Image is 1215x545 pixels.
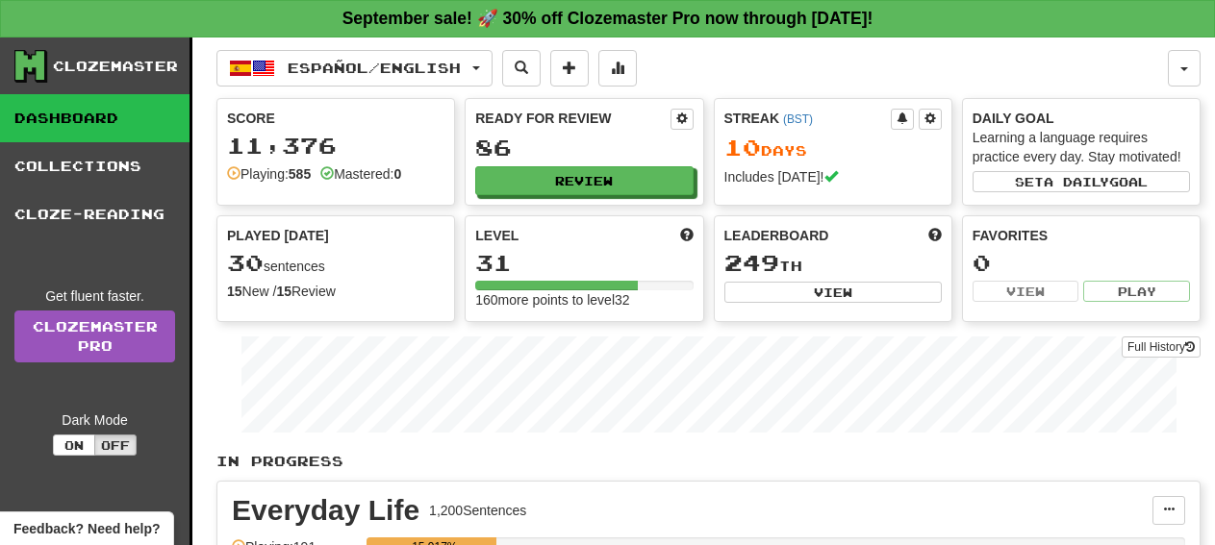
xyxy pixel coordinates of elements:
[973,128,1190,166] div: Learning a language requires practice every day. Stay motivated!
[1083,281,1190,302] button: Play
[598,50,637,87] button: More stats
[724,226,829,245] span: Leaderboard
[973,171,1190,192] button: Seta dailygoal
[227,109,444,128] div: Score
[475,290,693,310] div: 160 more points to level 32
[475,251,693,275] div: 31
[227,282,444,301] div: New / Review
[724,167,942,186] div: Includes [DATE]!
[783,112,813,126] a: (BST)
[14,410,175,430] div: Dark Mode
[475,136,693,160] div: 86
[320,164,401,184] div: Mastered:
[475,109,670,128] div: Ready for Review
[973,109,1190,128] div: Daily Goal
[973,251,1190,275] div: 0
[973,281,1079,302] button: View
[429,501,526,520] div: 1,200 Sentences
[276,284,291,299] strong: 15
[724,136,942,161] div: Day s
[1122,336,1201,358] button: Full History
[216,50,493,87] button: Español/English
[724,134,761,161] span: 10
[342,9,873,28] strong: September sale! 🚀 30% off Clozemaster Pro now through [DATE]!
[227,164,311,184] div: Playing:
[227,251,444,276] div: sentences
[1044,175,1109,188] span: a daily
[724,251,942,276] div: th
[232,496,419,525] div: Everyday Life
[289,166,311,182] strong: 585
[227,226,329,245] span: Played [DATE]
[288,60,461,76] span: Español / English
[680,226,694,245] span: Score more points to level up
[14,286,175,306] div: Get fluent faster.
[724,282,942,303] button: View
[53,434,95,456] button: On
[227,249,264,276] span: 30
[973,226,1190,245] div: Favorites
[475,166,693,195] button: Review
[724,249,779,276] span: 249
[550,50,589,87] button: Add sentence to collection
[475,226,519,245] span: Level
[928,226,942,245] span: This week in points, UTC
[53,57,178,76] div: Clozemaster
[216,452,1201,471] p: In Progress
[13,519,160,538] span: Open feedback widget
[393,166,401,182] strong: 0
[227,284,242,299] strong: 15
[14,310,175,362] a: ClozemasterPro
[502,50,541,87] button: Search sentences
[94,434,137,456] button: Off
[227,134,444,158] div: 11,376
[724,109,891,128] div: Streak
